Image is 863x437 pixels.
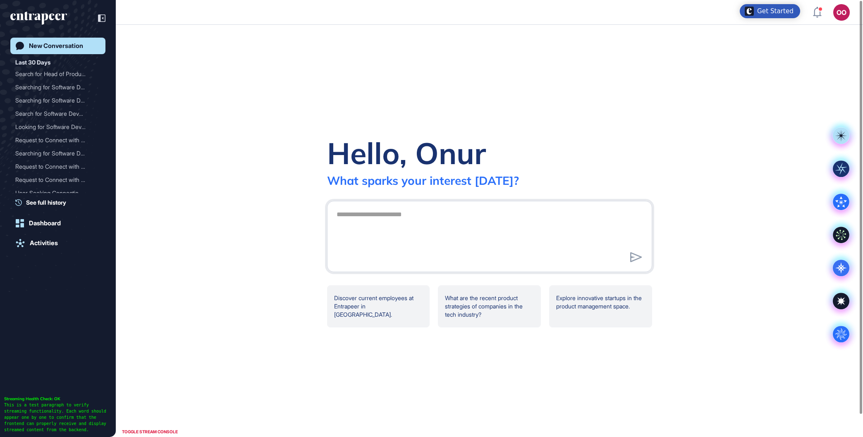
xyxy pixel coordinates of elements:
[29,220,61,227] div: Dashboard
[15,160,94,173] div: Request to Connect with H...
[15,120,100,134] div: Looking for Software Developers with Banking or Finance Experience in Turkiye (Max 5 Years)
[15,134,94,147] div: Request to Connect with H...
[15,107,94,120] div: Search for Software Devel...
[15,94,100,107] div: Searching for Software Developers with AI Background in Ottawa who Speak Turkish
[15,186,100,200] div: User Seeking Connection to Hunter
[15,186,94,200] div: User Seeking Connection t...
[15,67,94,81] div: Search for Head of Produc...
[10,235,105,251] a: Activities
[549,285,652,327] div: Explore innovative startups in the product management space.
[15,173,100,186] div: Request to Connect with Hunter
[15,81,100,94] div: Searching for Software Developers with Banking or Finance Experience in Turkiye (Max 5 Years Expe...
[10,12,67,25] div: entrapeer-logo
[15,81,94,94] div: Searching for Software De...
[29,42,83,50] div: New Conversation
[15,173,94,186] div: Request to Connect with H...
[438,285,541,327] div: What are the recent product strategies of companies in the tech industry?
[327,173,519,188] div: What sparks your interest [DATE]?
[15,198,105,207] a: See full history
[15,147,94,160] div: Searching for Software De...
[15,94,94,107] div: Searching for Software De...
[833,4,850,21] button: OO
[15,57,50,67] div: Last 30 Days
[15,160,100,173] div: Request to Connect with Hunter
[15,107,100,120] div: Search for Software Developers with Banking or Finance Experience in Turkiye (Max 5 Years Experie...
[15,134,100,147] div: Request to Connect with Hunter
[10,215,105,232] a: Dashboard
[26,198,66,207] span: See full history
[120,427,180,437] div: TOGGLE STREAM CONSOLE
[327,134,486,172] div: Hello, Onur
[15,67,100,81] div: Search for Head of Product Candidates from Entrapeer in San Francisco
[327,285,430,327] div: Discover current employees at Entrapeer in [GEOGRAPHIC_DATA].
[15,120,94,134] div: Looking for Software Deve...
[757,7,794,15] div: Get Started
[10,38,105,54] a: New Conversation
[30,239,58,247] div: Activities
[15,147,100,160] div: Searching for Software Developers with Banking or Finance Experience in Turkiye (Max 5 Years Expe...
[740,4,800,18] div: Open Get Started checklist
[745,7,754,16] img: launcher-image-alternative-text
